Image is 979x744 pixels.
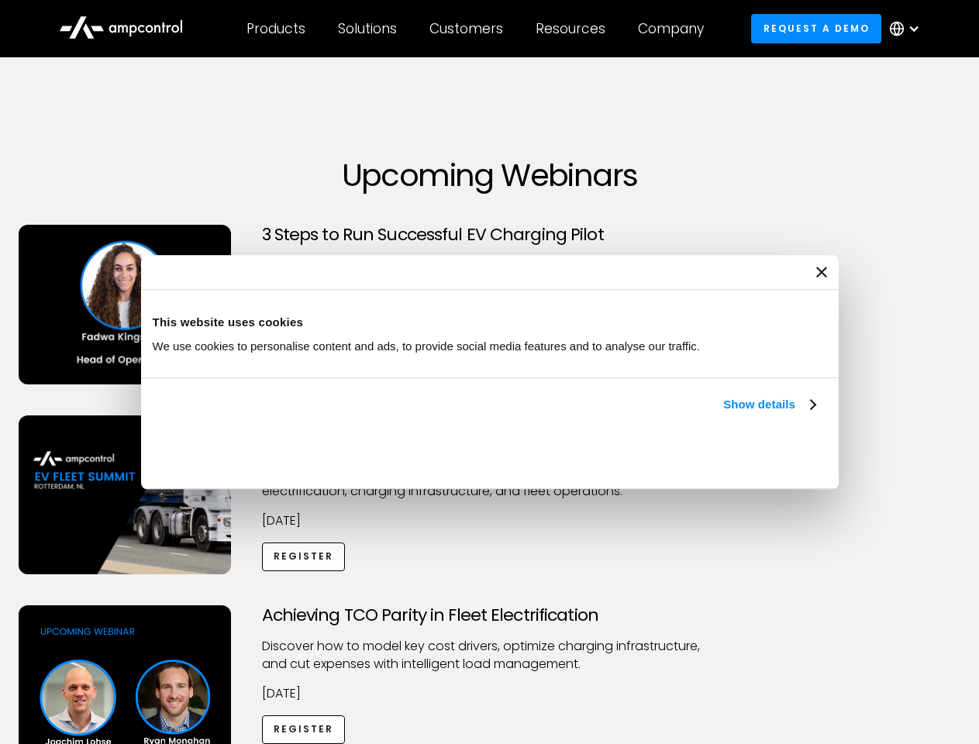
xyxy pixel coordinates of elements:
[751,14,881,43] a: Request a demo
[153,313,827,332] div: This website uses cookies
[246,20,305,37] div: Products
[262,225,718,245] h3: 3 Steps to Run Successful EV Charging Pilot
[638,20,704,37] div: Company
[262,638,718,673] p: Discover how to model key cost drivers, optimize charging infrastructure, and cut expenses with i...
[429,20,503,37] div: Customers
[338,20,397,37] div: Solutions
[816,267,827,277] button: Close banner
[262,542,346,571] a: Register
[536,20,605,37] div: Resources
[262,605,718,625] h3: Achieving TCO Parity in Fleet Electrification
[262,685,718,702] p: [DATE]
[262,715,346,744] a: Register
[153,339,701,353] span: We use cookies to personalise content and ads, to provide social media features and to analyse ou...
[19,157,961,194] h1: Upcoming Webinars
[598,432,821,477] button: Okay
[262,512,718,529] p: [DATE]
[723,395,815,414] a: Show details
